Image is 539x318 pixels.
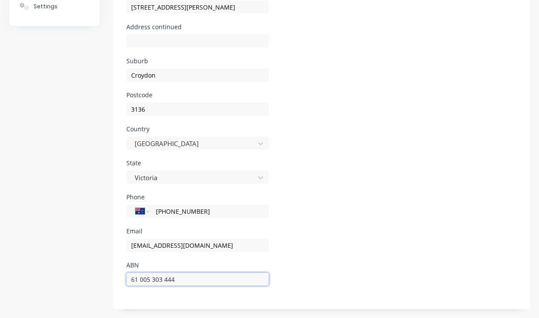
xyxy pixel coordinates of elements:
[34,3,58,10] div: Settings
[126,58,269,64] div: Suburb
[126,92,269,98] div: Postcode
[126,160,269,166] div: State
[126,194,269,200] div: Phone
[126,262,269,268] div: ABN
[126,126,269,132] div: Country
[126,228,269,234] div: Email
[126,24,269,30] div: Address continued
